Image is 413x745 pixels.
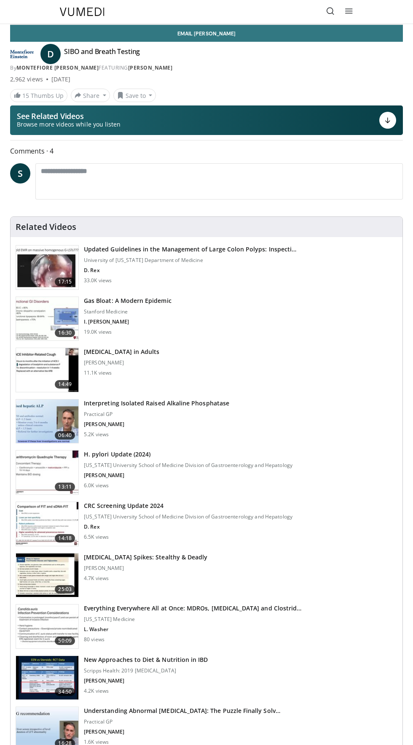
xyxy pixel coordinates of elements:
a: 50:09 Everything Everywhere All at Once: MDROs, [MEDICAL_DATA] and Clostrid… [US_STATE] Medicine ... [16,604,397,649]
p: D. Rex [84,524,292,530]
span: 16:30 [55,329,75,337]
h3: [MEDICAL_DATA] Spikes: Stealthy & Deadly [84,553,207,561]
img: 6a4ee52d-0f16-480d-a1b4-8187386ea2ed.150x105_q85_crop-smart_upscale.jpg [16,399,78,443]
img: 94cbdef1-8024-4923-aeed-65cc31b5ce88.150x105_q85_crop-smart_upscale.jpg [16,451,78,494]
a: 15 Thumbs Up [10,89,67,102]
a: 06:40 Interpreting Isolated Raised Alkaline Phosphatase Practical GP [PERSON_NAME] 5.2K views [16,399,397,444]
span: 14:18 [55,534,75,543]
a: 17:15 Updated Guidelines in the Management of Large Colon Polyps: Inspecti… University of [US_STA... [16,245,397,290]
p: 33.0K views [84,277,112,284]
img: Montefiore Einstein [10,47,34,61]
img: 0d1747ae-4eac-4456-b2f5-cd164c21000b.150x105_q85_crop-smart_upscale.jpg [16,656,78,700]
p: D. Rex [84,267,296,274]
p: Practical GP [84,718,280,725]
p: [PERSON_NAME] [84,565,207,572]
a: 13:11 H. pylori Update (2024) [US_STATE] University School of Medicine Division of Gastroenterolo... [16,450,397,495]
img: 04b31223-f831-4724-b3a7-7bfa3e47c211.150x105_q85_crop-smart_upscale.jpg [16,553,78,597]
a: 14:49 [MEDICAL_DATA] in Adults [PERSON_NAME] 11.1K views [16,348,397,392]
p: 4.2K views [84,688,109,694]
p: [US_STATE] Medicine [84,616,301,623]
h3: [MEDICAL_DATA] in Adults [84,348,159,356]
p: [US_STATE] University School of Medicine Division of Gastroenterology and Hepatology [84,513,292,520]
span: Comments 4 [10,146,403,157]
img: VuMedi Logo [60,8,105,16]
span: 2,962 views [10,75,43,84]
h3: Gas Bloat: A Modern Epidemic [84,297,172,305]
a: Montefiore [PERSON_NAME] [16,64,99,71]
img: 480ec31d-e3c1-475b-8289-0a0659db689a.150x105_q85_crop-smart_upscale.jpg [16,297,78,341]
p: 6.5K views [84,534,109,540]
p: 11.1K views [84,370,112,376]
img: 590c3df7-196e-490d-83c6-10032953bd9f.150x105_q85_crop-smart_upscale.jpg [16,605,78,648]
button: Save to [113,89,156,102]
span: 25:03 [55,585,75,594]
a: S [10,163,30,184]
p: [PERSON_NAME] [84,678,208,684]
p: Stanford Medicine [84,308,172,315]
button: See Related Videos Browse more videos while you listen [10,105,403,135]
p: University of [US_STATE] Department of Medicine [84,257,296,264]
span: 14:49 [55,380,75,389]
h3: New Approaches to Diet & Nutrition in IBD [84,656,208,664]
span: 17:15 [55,278,75,286]
a: [PERSON_NAME] [128,64,173,71]
a: D [40,44,61,64]
div: By FEATURING [10,64,403,72]
p: 80 views [84,636,105,643]
a: 34:50 New Approaches to Diet & Nutrition in IBD Scripps Health: 2019 [MEDICAL_DATA] [PERSON_NAME]... [16,656,397,700]
span: 06:40 [55,431,75,440]
span: Browse more videos while you listen [17,120,121,129]
p: L. Washer [84,626,301,633]
h3: H. pylori Update (2024) [84,450,292,459]
h4: SIBO and Breath Testing [64,47,140,61]
p: 5.2K views [84,431,109,438]
p: See Related Videos [17,112,121,120]
h4: Related Videos [16,222,76,232]
a: 14:18 CRC Screening Update 2024 [US_STATE] University School of Medicine Division of Gastroentero... [16,502,397,546]
p: [PERSON_NAME] [84,472,292,479]
button: Share [71,89,110,102]
span: 13:11 [55,483,75,491]
img: 11950cd4-d248-4755-8b98-ec337be04c84.150x105_q85_crop-smart_upscale.jpg [16,348,78,392]
p: I. [PERSON_NAME] [84,319,172,325]
h3: Everything Everywhere All at Once: MDROs, [MEDICAL_DATA] and Clostrid… [84,604,301,613]
a: 25:03 [MEDICAL_DATA] Spikes: Stealthy & Deadly [PERSON_NAME] 4.7K views [16,553,397,598]
a: 16:30 Gas Bloat: A Modern Epidemic Stanford Medicine I. [PERSON_NAME] 19.0K views [16,297,397,341]
div: [DATE] [51,75,70,84]
p: [US_STATE] University School of Medicine Division of Gastroenterology and Hepatology [84,462,292,469]
h3: CRC Screening Update 2024 [84,502,292,510]
p: 4.7K views [84,575,109,582]
p: [PERSON_NAME] [84,359,159,366]
p: 19.0K views [84,329,112,335]
h3: Understanding Abnormal [MEDICAL_DATA]: The Puzzle Finally Solv… [84,707,280,715]
span: 34:50 [55,688,75,696]
img: dfcfcb0d-b871-4e1a-9f0c-9f64970f7dd8.150x105_q85_crop-smart_upscale.jpg [16,246,78,289]
h3: Interpreting Isolated Raised Alkaline Phosphatase [84,399,229,408]
p: Scripps Health: 2019 [MEDICAL_DATA] [84,667,208,674]
p: [PERSON_NAME] [84,421,229,428]
span: 50:09 [55,637,75,645]
p: Practical GP [84,411,229,418]
a: Email [PERSON_NAME] [10,25,403,42]
p: 6.0K views [84,482,109,489]
span: 15 [22,92,29,100]
h3: Updated Guidelines in the Management of Large Colon Polyps: Inspecti… [84,245,296,254]
img: 91500494-a7c6-4302-a3df-6280f031e251.150x105_q85_crop-smart_upscale.jpg [16,502,78,546]
p: [PERSON_NAME] [84,729,280,735]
